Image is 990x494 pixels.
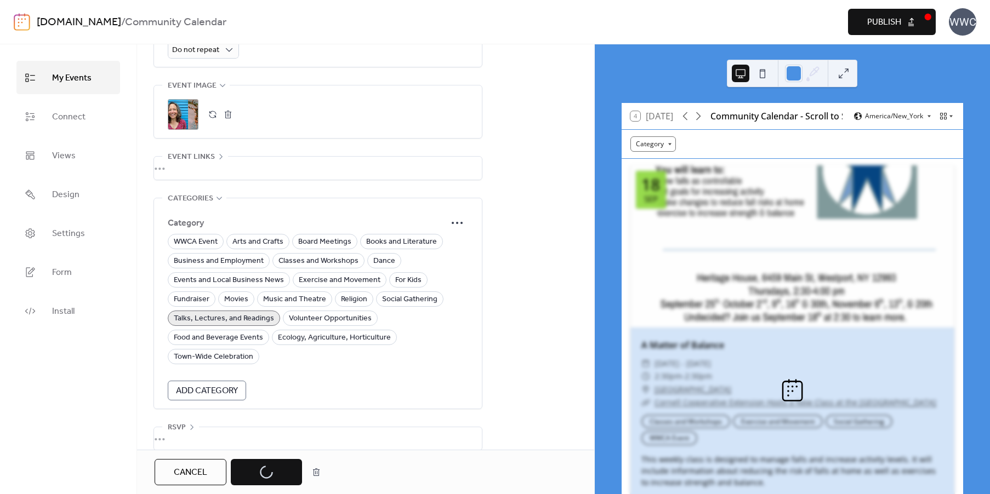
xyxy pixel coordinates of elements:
span: Dance [373,255,395,268]
a: Cornell Cooperative Extension Hosts a New Class at the [GEOGRAPHIC_DATA] [655,397,936,407]
span: Religion [341,293,367,306]
a: [GEOGRAPHIC_DATA] [655,383,731,396]
span: Form [52,264,72,281]
span: - [682,370,685,383]
img: logo [14,13,30,31]
span: Talks, Lectures, and Readings [174,312,274,325]
div: ​ [641,370,650,383]
span: Board Meetings [298,235,351,249]
span: 2:30pm [685,370,712,383]
span: Event image [168,79,217,93]
a: [DOMAIN_NAME] [37,12,121,33]
span: Business and Employment [174,255,264,268]
span: Classes and Workshops [278,255,359,268]
span: America/New_York [865,113,923,119]
a: Settings [16,216,120,250]
a: Design [16,177,120,211]
span: Cancel [174,466,207,479]
div: WWC [949,8,976,36]
div: Sep [644,195,658,203]
span: Event links [168,151,215,164]
span: Views [52,147,76,164]
span: Design [52,186,79,203]
span: WWCA Event [174,235,218,249]
span: Add Category [176,384,238,398]
a: Form [16,255,120,289]
b: Community Calendar [125,12,226,33]
span: Category [168,217,446,230]
span: 2:30pm [655,370,682,383]
div: Community Calendar - Scroll to See More! [710,110,843,123]
button: Add Category [168,381,246,400]
span: Exercise and Movement [299,274,380,287]
span: Volunteer Opportunities [289,312,372,325]
span: Arts and Crafts [232,235,283,249]
span: Ecology, Agriculture, Horticulture [278,331,391,344]
span: Categories [168,192,213,205]
span: Events and Local Business News [174,274,284,287]
span: Do not repeat [172,43,219,58]
span: For Kids [395,274,422,287]
span: Connect [52,108,86,125]
button: Cancel [155,459,226,485]
div: 18 [641,176,660,193]
div: ••• [154,427,482,450]
div: ​ [641,383,650,396]
span: Town-Wide Celebration [174,351,253,364]
span: Food and Beverage Events [174,331,263,344]
div: ••• [154,157,482,180]
button: Publish [848,9,936,35]
span: Social Gathering [382,293,437,306]
a: A Matter of Balance [641,339,724,351]
div: This weekly class is designed to manage falls and increase activity levels. It will include infor... [630,453,954,488]
a: Install [16,294,120,328]
span: Fundraiser [174,293,209,306]
span: Publish [867,16,901,29]
a: Views [16,139,120,172]
b: / [121,12,125,33]
span: My Events [52,70,92,87]
span: Movies [224,293,248,306]
span: Music and Theatre [263,293,326,306]
div: ; [168,99,198,130]
div: ​ [641,357,650,370]
span: Install [52,303,75,320]
a: My Events [16,61,120,94]
div: ​ [641,396,650,409]
span: [DATE] - [DATE] [655,357,711,370]
span: Books and Literature [366,235,437,249]
span: Settings [52,225,85,242]
a: Connect [16,100,120,133]
span: RSVP [168,421,186,434]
